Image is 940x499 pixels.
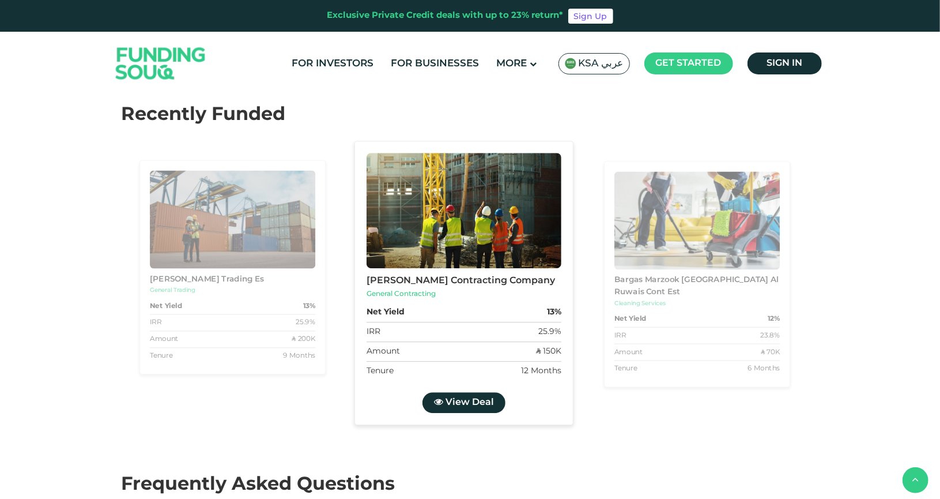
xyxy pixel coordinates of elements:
[761,347,780,357] div: ʢ 70K
[614,299,780,307] div: Cleaning Services
[366,274,561,288] div: [PERSON_NAME] Contracting Company
[760,330,780,340] div: 23.8%
[149,317,161,328] div: IRR
[614,275,780,298] div: Bargas Marzook [GEOGRAPHIC_DATA] Al Ruwais Cont Est
[546,306,561,318] strong: 13%
[520,365,561,377] div: 12 Months
[149,286,315,295] div: General Trading
[366,346,399,358] div: Amount
[748,363,780,374] div: 6 Months
[388,54,482,73] a: For Businesses
[568,9,613,24] a: Sign Up
[149,273,315,285] div: [PERSON_NAME] Trading Es
[614,347,643,357] div: Amount
[292,334,315,344] div: ʢ 200K
[149,170,315,268] img: Business Image
[149,334,178,344] div: Amount
[366,326,380,338] div: IRR
[565,58,576,69] img: SA Flag
[282,351,315,361] div: 9 Months
[614,330,626,340] div: IRR
[366,153,561,268] img: Business Image
[122,476,395,494] span: Frequently Asked Questions
[579,57,624,70] span: KSA عربي
[767,59,802,67] span: Sign in
[327,9,564,22] div: Exclusive Private Credit deals with up to 23% return*
[366,306,404,318] strong: Net Yield
[366,365,393,377] div: Tenure
[366,289,561,299] div: General Contracting
[538,326,561,338] div: 25.9%
[149,351,172,361] div: Tenure
[614,314,647,324] strong: Net Yield
[149,301,182,311] strong: Net Yield
[614,363,637,374] div: Tenure
[748,52,822,74] a: Sign in
[296,317,315,328] div: 25.9%
[903,467,928,493] button: back
[768,314,780,324] strong: 12%
[122,106,286,124] span: Recently Funded
[535,346,561,358] div: ʢ 150K
[104,33,217,93] img: Logo
[422,392,505,413] a: View Deal
[445,398,493,407] span: View Deal
[289,54,377,73] a: For Investors
[614,171,780,269] img: Business Image
[656,59,722,67] span: Get started
[303,301,315,311] strong: 13%
[497,59,527,69] span: More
